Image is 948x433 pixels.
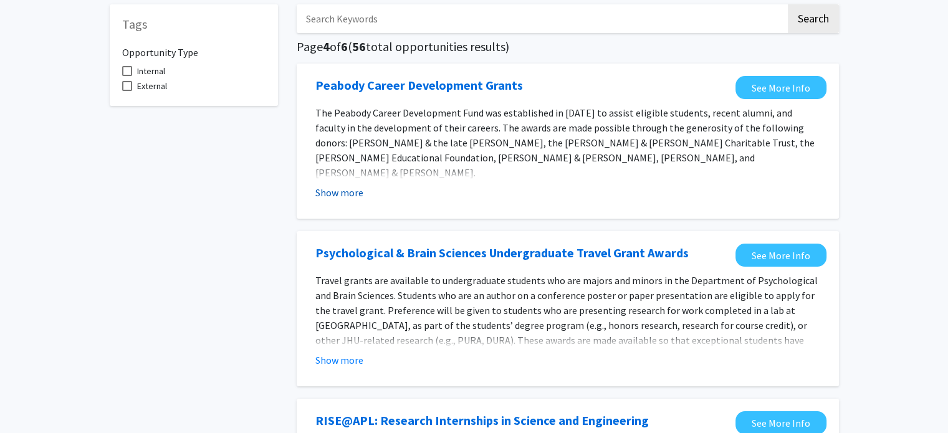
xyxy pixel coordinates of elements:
[735,244,826,267] a: Opens in a new tab
[297,39,839,54] h5: Page of ( total opportunities results)
[122,37,266,59] h6: Opportunity Type
[315,244,689,262] a: Opens in a new tab
[315,411,649,430] a: Opens in a new tab
[315,76,523,95] a: Opens in a new tab
[788,4,839,33] button: Search
[315,185,363,200] button: Show more
[341,39,348,54] span: 6
[315,274,820,391] span: Travel grants are available to undergraduate students who are majors and minors in the Department...
[9,377,53,424] iframe: Chat
[352,39,366,54] span: 56
[323,39,330,54] span: 4
[315,105,820,180] p: The Peabody Career Development Fund was established in [DATE] to assist eligible students, recent...
[122,17,266,32] h5: Tags
[735,76,826,99] a: Opens in a new tab
[297,4,786,33] input: Search Keywords
[315,353,363,368] button: Show more
[137,79,167,93] span: External
[137,64,165,79] span: Internal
